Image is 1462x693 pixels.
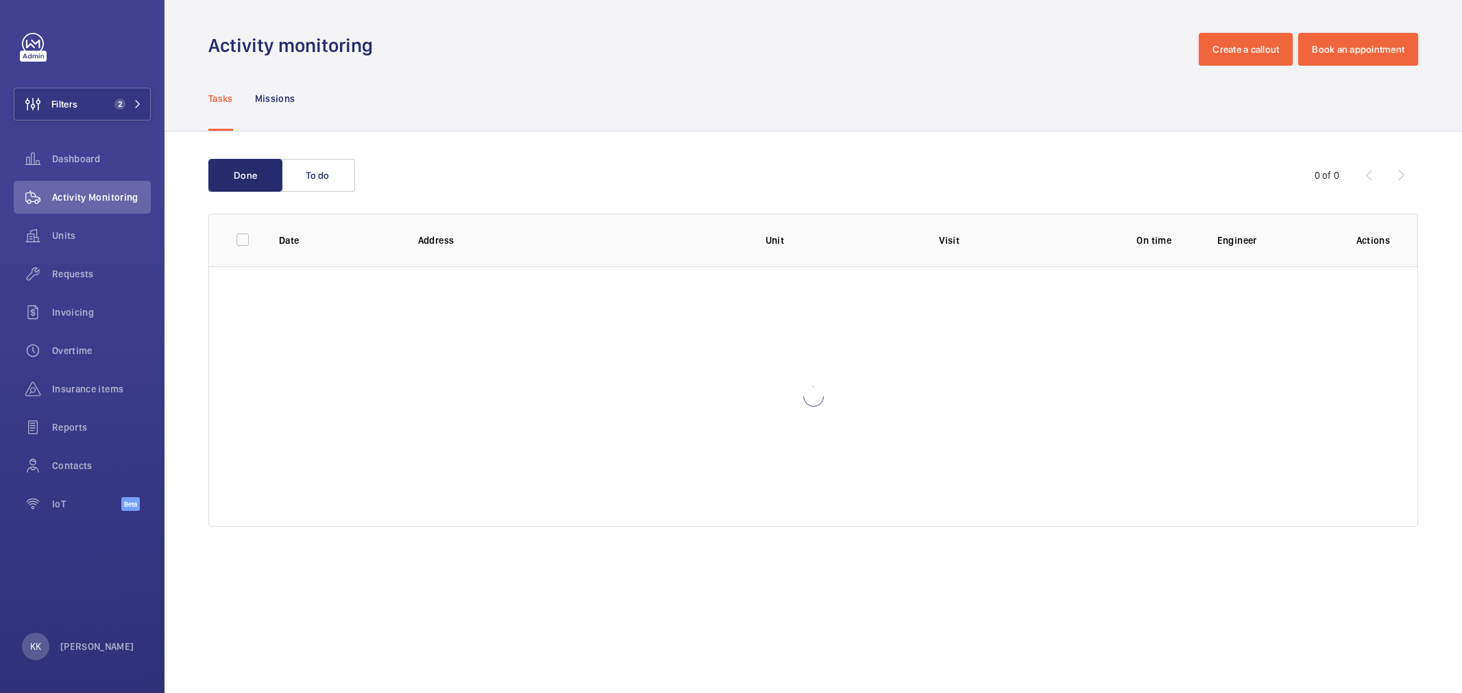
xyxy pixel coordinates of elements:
button: Create a callout [1199,33,1293,66]
p: KK [30,640,41,653]
span: Requests [52,267,151,281]
span: IoT [52,497,121,511]
span: Beta [121,497,140,511]
p: [PERSON_NAME] [60,640,134,653]
span: Filters [51,97,77,111]
span: Dashboard [52,152,151,166]
p: Tasks [208,92,233,105]
span: Insurance items [52,382,151,396]
button: Filters2 [14,88,151,121]
p: Engineer [1217,234,1335,247]
p: On time [1113,234,1195,247]
h1: Activity monitoring [208,33,381,58]
p: Actions [1356,234,1390,247]
div: 0 of 0 [1315,168,1339,182]
button: Done [208,159,282,192]
p: Unit [766,234,917,247]
button: To do [281,159,355,192]
span: 2 [114,99,125,110]
p: Visit [939,234,1091,247]
span: Invoicing [52,305,151,319]
span: Contacts [52,459,151,473]
p: Date [279,234,396,247]
p: Address [418,234,744,247]
p: Missions [255,92,295,105]
span: Overtime [52,344,151,357]
span: Activity Monitoring [52,190,151,204]
span: Units [52,229,151,242]
button: Book an appointment [1298,33,1418,66]
span: Reports [52,420,151,434]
